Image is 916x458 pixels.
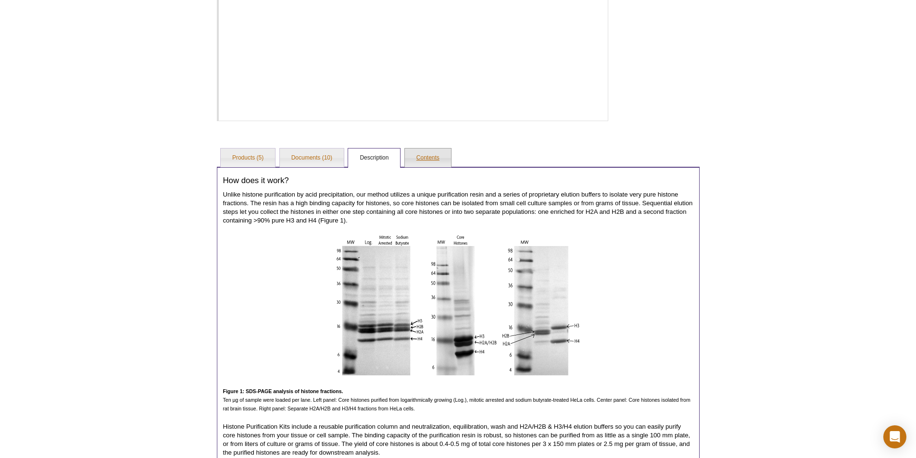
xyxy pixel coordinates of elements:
a: Contents [405,149,451,168]
span: Ten µg of sample were loaded per lane. Left panel: Core histones purified from logarithmically gr... [223,388,690,411]
p: Histone Purification Kits include a reusable purification column and neutralization, equilibratio... [223,422,693,457]
strong: Figure 1: SDS-PAGE analysis of histone fractions. [223,388,343,394]
a: Documents (10) [280,149,344,168]
div: Open Intercom Messenger [883,425,906,448]
h3: How does it work? [223,176,693,186]
a: Products (5) [221,149,275,168]
a: Description [348,149,400,168]
p: Unlike histone purification by acid precipitation, our method utilizes a unique purification resi... [223,190,693,225]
